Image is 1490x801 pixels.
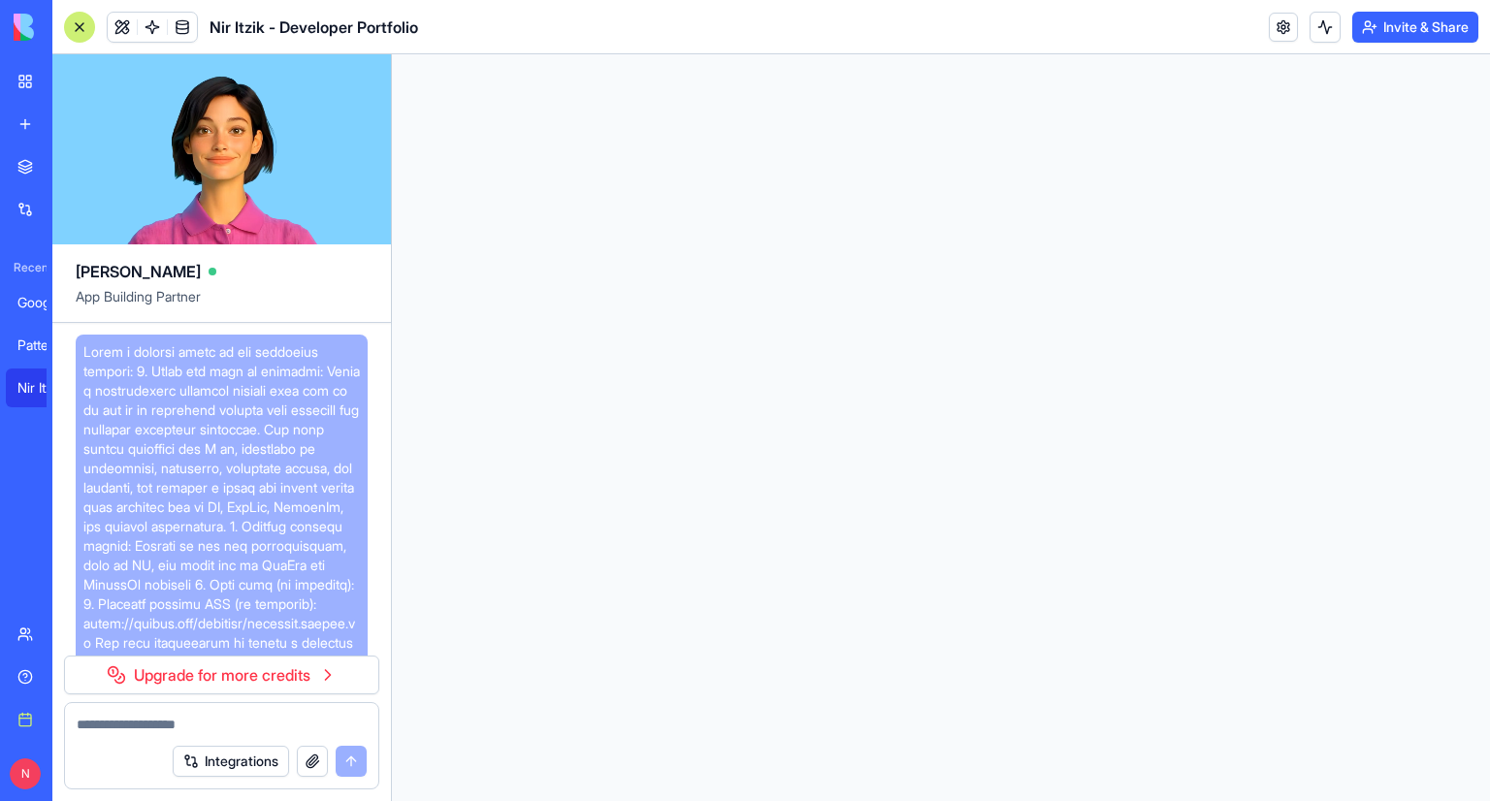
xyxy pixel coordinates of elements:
a: Google Ads Template Generator [6,283,83,322]
button: Invite & Share [1352,12,1478,43]
div: Pattern Hunter Pro [17,336,72,355]
div: Nir Itzik - Developer Portfolio [17,378,72,398]
div: Google Ads Template Generator [17,293,72,312]
img: logo [14,14,134,41]
a: Upgrade for more credits [64,656,379,694]
button: Integrations [173,746,289,777]
span: [PERSON_NAME] [76,260,201,283]
span: App Building Partner [76,287,368,322]
a: Nir Itzik - Developer Portfolio [6,368,83,407]
span: Recent [6,260,47,275]
h1: Nir Itzik - Developer Portfolio [210,16,418,39]
a: Pattern Hunter Pro [6,326,83,365]
span: N [10,758,41,789]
